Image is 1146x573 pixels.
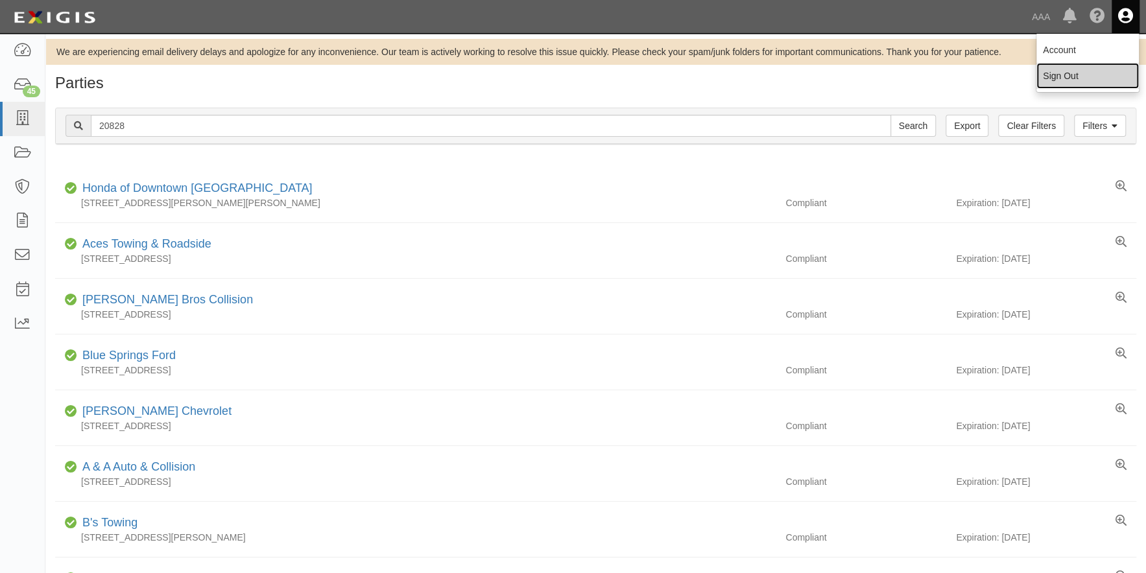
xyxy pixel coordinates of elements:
[1116,347,1127,360] a: View results summary
[82,460,195,473] a: A & A Auto & Collision
[82,516,137,529] a: B's Towing
[55,364,776,377] div: [STREET_ADDRESS]
[65,240,77,249] i: Compliant
[55,475,776,488] div: [STREET_ADDRESS]
[55,308,776,321] div: [STREET_ADDRESS]
[1116,292,1127,305] a: View results summary
[82,237,211,250] a: Aces Towing & Roadside
[956,364,1136,377] div: Expiration: [DATE]
[55,419,776,432] div: [STREET_ADDRESS]
[65,407,77,416] i: Compliant
[956,531,1136,544] div: Expiration: [DATE]
[956,252,1136,265] div: Expiration: [DATE]
[776,308,956,321] div: Compliant
[65,351,77,360] i: Compliant
[1025,4,1056,30] a: AAA
[1116,403,1127,416] a: View results summary
[82,404,232,417] a: [PERSON_NAME] Chevrolet
[1116,180,1127,193] a: View results summary
[55,531,776,544] div: [STREET_ADDRESS][PERSON_NAME]
[65,463,77,472] i: Compliant
[1090,9,1105,25] i: Help Center - Complianz
[77,292,253,309] div: Thorton Bros Collision
[77,403,232,420] div: Hendrick Chevrolet
[55,252,776,265] div: [STREET_ADDRESS]
[82,181,312,194] a: Honda of Downtown [GEOGRAPHIC_DATA]
[65,296,77,305] i: Compliant
[776,364,956,377] div: Compliant
[77,459,195,476] div: A & A Auto & Collision
[77,515,137,532] div: B's Towing
[82,349,176,362] a: Blue Springs Ford
[82,293,253,306] a: [PERSON_NAME] Bros Collision
[1116,459,1127,472] a: View results summary
[1116,236,1127,249] a: View results summary
[23,86,40,97] div: 45
[10,6,99,29] img: logo-5460c22ac91f19d4615b14bd174203de0afe785f0fc80cf4dbbc73dc1793850b.png
[77,236,211,253] div: Aces Towing & Roadside
[956,308,1136,321] div: Expiration: [DATE]
[998,115,1064,137] a: Clear Filters
[1036,37,1139,63] a: Account
[776,419,956,432] div: Compliant
[956,196,1136,209] div: Expiration: [DATE]
[65,519,77,528] i: Compliant
[956,419,1136,432] div: Expiration: [DATE]
[776,196,956,209] div: Compliant
[45,45,1146,58] div: We are experiencing email delivery delays and apologize for any inconvenience. Our team is active...
[890,115,936,137] input: Search
[776,475,956,488] div: Compliant
[1116,515,1127,528] a: View results summary
[946,115,988,137] a: Export
[776,252,956,265] div: Compliant
[776,531,956,544] div: Compliant
[65,184,77,193] i: Compliant
[956,475,1136,488] div: Expiration: [DATE]
[1074,115,1126,137] a: Filters
[77,180,312,197] div: Honda of Downtown Los Angeles
[55,75,1136,91] h1: Parties
[1036,63,1139,89] a: Sign Out
[91,115,891,137] input: Search
[77,347,176,364] div: Blue Springs Ford
[55,196,776,209] div: [STREET_ADDRESS][PERSON_NAME][PERSON_NAME]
